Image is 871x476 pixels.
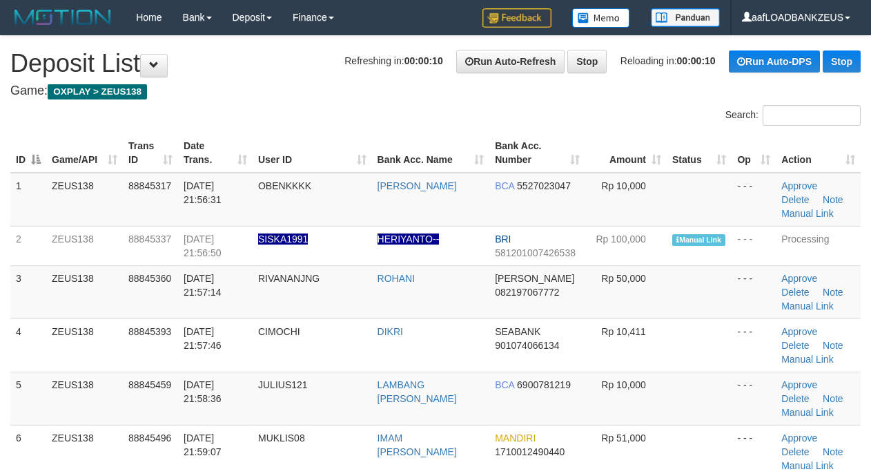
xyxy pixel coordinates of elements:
td: 5 [10,372,46,425]
a: Manual Link [781,354,834,365]
img: Button%20Memo.svg [572,8,630,28]
a: Manual Link [781,460,834,471]
a: DIKRI [378,326,403,337]
a: Approve [781,180,817,191]
img: Feedback.jpg [482,8,551,28]
span: [DATE] 21:57:46 [184,326,222,351]
th: ID: activate to sort column descending [10,133,46,173]
td: ZEUS138 [46,265,123,318]
h1: Deposit List [10,50,861,77]
strong: 00:00:10 [404,55,443,66]
span: 88845360 [128,273,171,284]
th: Action: activate to sort column ascending [776,133,861,173]
a: Stop [823,50,861,73]
a: ROHANI [378,273,415,284]
td: - - - [732,318,776,372]
td: - - - [732,173,776,227]
td: 2 [10,226,46,265]
td: - - - [732,226,776,265]
span: MANDIRI [495,432,536,444]
td: ZEUS138 [46,372,123,425]
span: Copy 6900781219 to clipboard [517,379,571,390]
span: 88845393 [128,326,171,337]
th: Amount: activate to sort column ascending [585,133,667,173]
span: Rp 10,411 [601,326,646,337]
td: 3 [10,265,46,318]
span: 88845337 [128,234,171,245]
a: Approve [781,273,817,284]
span: Copy 581201007426538 to clipboard [495,247,576,258]
span: [DATE] 21:56:50 [184,234,222,258]
th: Bank Acc. Name: activate to sort column ascending [372,133,490,173]
a: Manual Link [781,301,834,312]
td: - - - [732,265,776,318]
a: IMAM [PERSON_NAME] [378,432,457,457]
a: Manual Link [781,208,834,219]
a: Approve [781,432,817,444]
a: Delete [781,287,809,298]
a: Note [823,340,843,351]
span: Rp 10,000 [601,379,646,390]
span: Refreshing in: [344,55,442,66]
img: MOTION_logo.png [10,7,115,28]
span: Rp 10,000 [601,180,646,191]
span: BCA [495,379,514,390]
span: OBENKKKK [258,180,311,191]
span: SEABANK [495,326,540,337]
a: Delete [781,194,809,205]
span: BRI [495,234,511,245]
td: 4 [10,318,46,372]
span: RIVANANJNG [258,273,320,284]
a: Delete [781,340,809,351]
th: User ID: activate to sort column ascending [253,133,372,173]
span: 88845496 [128,432,171,444]
span: Rp 50,000 [601,273,646,284]
span: Copy 082197067772 to clipboard [495,287,559,298]
th: Game/API: activate to sort column ascending [46,133,123,173]
label: Search: [725,105,861,126]
th: Status: activate to sort column ascending [667,133,732,173]
h4: Game: [10,84,861,98]
span: [DATE] 21:58:36 [184,379,222,404]
td: ZEUS138 [46,173,123,227]
a: Note [823,194,843,205]
span: MUKLIS08 [258,432,305,444]
a: Stop [567,50,607,73]
span: [PERSON_NAME] [495,273,574,284]
span: BCA [495,180,514,191]
span: [DATE] 21:57:14 [184,273,222,298]
span: OXPLAY > ZEUS138 [48,84,147,99]
th: Bank Acc. Number: activate to sort column ascending [489,133,585,173]
span: CIMOCHI [258,326,300,337]
td: ZEUS138 [46,318,123,372]
a: Approve [781,326,817,337]
a: Approve [781,379,817,390]
a: Delete [781,393,809,404]
span: Manually Linked [672,234,725,246]
a: LAMBANG [PERSON_NAME] [378,379,457,404]
td: - - - [732,372,776,425]
span: 88845459 [128,379,171,390]
span: [DATE] 21:56:31 [184,180,222,205]
span: Rp 51,000 [601,432,646,444]
a: Note [823,393,843,404]
img: panduan.png [651,8,720,27]
a: HERIYANTO-- [378,234,440,245]
a: Delete [781,446,809,457]
span: 88845317 [128,180,171,191]
span: Copy 5527023047 to clipboard [517,180,571,191]
span: Copy 1710012490440 to clipboard [495,446,565,457]
a: Note [823,287,843,298]
span: Rp 100,000 [596,234,645,245]
td: 1 [10,173,46,227]
a: Manual Link [781,407,834,418]
span: [DATE] 21:59:07 [184,432,222,457]
span: Copy 901074066134 to clipboard [495,340,559,351]
a: Note [823,446,843,457]
strong: 00:00:10 [677,55,716,66]
input: Search: [763,105,861,126]
span: JULIUS121 [258,379,308,390]
th: Trans ID: activate to sort column ascending [123,133,178,173]
th: Op: activate to sort column ascending [732,133,776,173]
span: Reloading in: [620,55,716,66]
